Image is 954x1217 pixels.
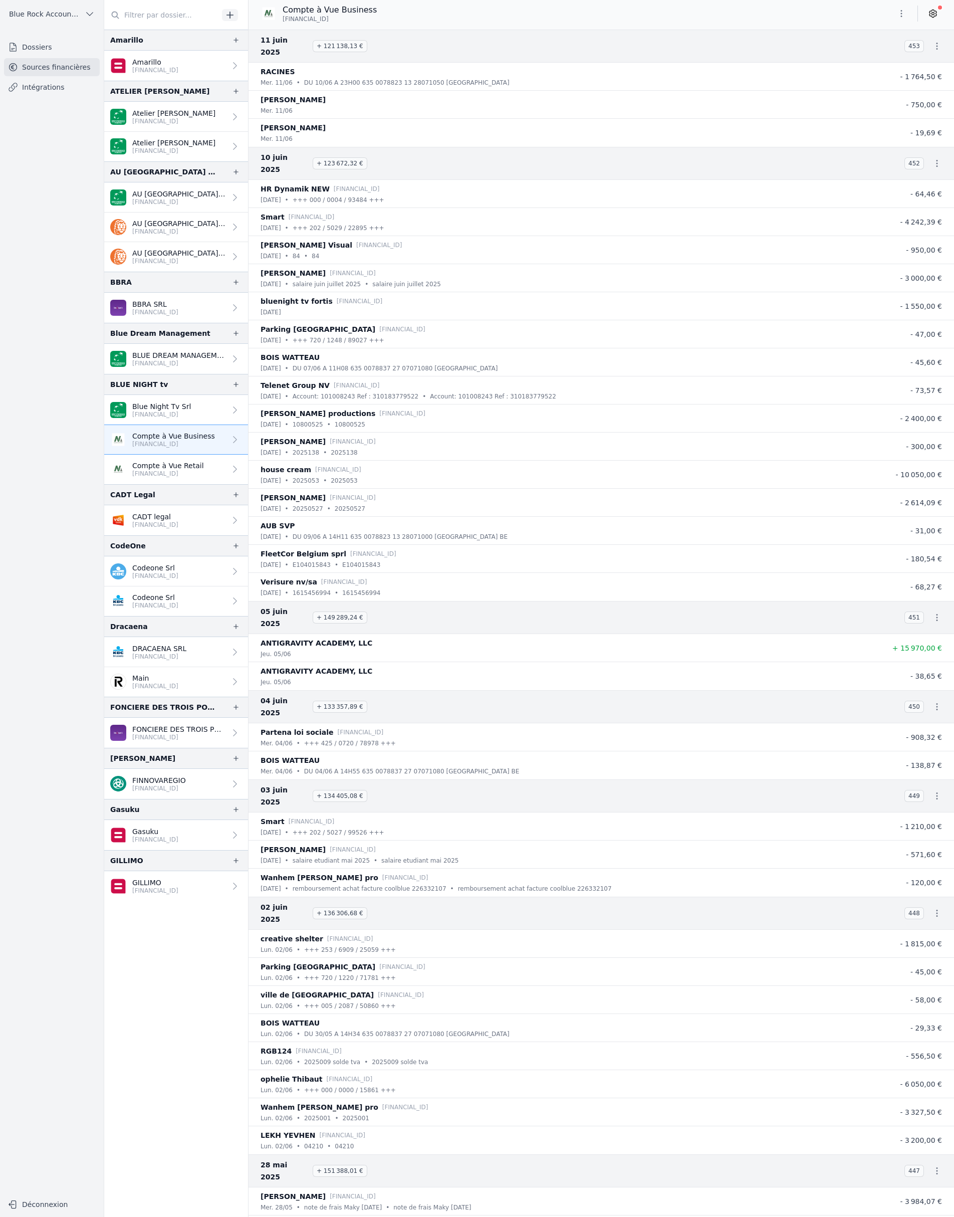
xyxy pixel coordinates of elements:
a: Atelier [PERSON_NAME] [FINANCIAL_ID] [104,132,248,161]
input: Filtrer par dossier... [104,6,218,24]
div: • [422,391,426,401]
p: Account: 101008243 Ref : 310183779522 [293,391,419,401]
p: remboursement achat facture coolblue 226332107 [458,884,612,894]
div: • [297,78,300,88]
p: ANTIGRAVITY ACADEMY, LLC [261,665,372,677]
p: [FINANCIAL_ID] [330,845,376,855]
div: • [285,884,289,894]
p: Blue Night Tv Srl [132,401,191,412]
p: [PERSON_NAME] [261,122,326,134]
p: jeu. 05/06 [261,649,291,659]
p: [FINANCIAL_ID] [338,727,384,737]
p: [FINANCIAL_ID] [289,212,335,222]
p: [FINANCIAL_ID] [132,257,226,265]
p: 84 [312,251,319,261]
p: [FINANCIAL_ID] [132,440,215,448]
p: [FINANCIAL_ID] [132,470,204,478]
p: BOIS WATTEAU [261,1017,320,1029]
p: [PERSON_NAME] [261,94,326,106]
a: AU [GEOGRAPHIC_DATA] SA [FINANCIAL_ID] [104,182,248,213]
p: 2025053 [293,476,319,486]
p: [DATE] [261,420,281,430]
p: [FINANCIAL_ID] [379,962,425,972]
p: ville de [GEOGRAPHIC_DATA] [261,989,374,1001]
p: CADT legal [132,512,178,522]
p: [FINANCIAL_ID] [334,380,380,390]
p: salaire juin juillet 2025 [293,279,361,289]
a: Dossiers [4,38,100,56]
p: [DATE] [261,588,281,598]
span: 450 [904,701,924,713]
p: [DATE] [261,307,281,317]
p: Atelier [PERSON_NAME] [132,108,215,118]
p: AU [GEOGRAPHIC_DATA] SA [132,219,226,229]
p: FleetCor Belgium sprl [261,548,346,560]
p: DRACAENA SRL [132,644,186,654]
p: Smart [261,816,285,828]
span: - 908,32 € [906,733,942,741]
p: [DATE] [261,532,281,542]
p: GILLIMO [132,878,178,888]
p: 10800525 [335,420,365,430]
p: 2025138 [331,448,357,458]
p: [DATE] [261,223,281,233]
p: Compte à Vue Business [132,431,215,441]
p: salaire juin juillet 2025 [372,279,441,289]
div: • [297,973,300,983]
p: [FINANCIAL_ID] [132,572,178,580]
img: KBC_BRUSSELS_KREDBEBB.png [110,644,126,660]
p: [FINANCIAL_ID] [379,324,425,334]
p: [DATE] [261,391,281,401]
p: [FINANCIAL_ID] [350,549,396,559]
p: FINNOVAREGIO [132,775,186,785]
p: DU 09/06 A 14H11 635 0078823 13 28071000 [GEOGRAPHIC_DATA] BE [293,532,508,542]
p: [DATE] [261,279,281,289]
div: • [297,738,300,748]
span: - 300,00 € [906,443,942,451]
img: BNP_BE_BUSINESS_GEBABEBB.png [110,109,126,125]
span: 03 juin 2025 [261,784,309,808]
p: 2025138 [293,448,319,458]
a: Codeone Srl [FINANCIAL_ID] [104,586,248,616]
span: - 1 815,00 € [900,940,942,948]
p: Compte à Vue Retail [132,461,204,471]
p: BOIS WATTEAU [261,754,320,766]
p: Account: 101008243 Ref : 310183779522 [430,391,556,401]
div: BBRA [110,276,132,288]
p: BLUE DREAM MANAGEMENT SRL [132,350,226,360]
p: [FINANCIAL_ID] [289,817,335,827]
span: 05 juin 2025 [261,605,309,630]
div: • [285,532,289,542]
p: mer. 11/06 [261,134,293,144]
p: [FINANCIAL_ID] [327,934,373,944]
a: AU [GEOGRAPHIC_DATA] SA [FINANCIAL_ID] [104,242,248,272]
img: kbc.png [110,563,126,579]
p: [FINANCIAL_ID] [356,240,402,250]
p: +++ 202 / 5029 / 22895 +++ [293,223,384,233]
span: - 29,33 € [910,1024,942,1032]
p: Smart [261,211,285,223]
p: Gasuku [132,827,178,837]
div: • [285,391,289,401]
p: mer. 04/06 [261,766,293,776]
a: Atelier [PERSON_NAME] [FINANCIAL_ID] [104,102,248,132]
img: revolut.png [110,674,126,690]
div: [PERSON_NAME] [110,752,175,764]
div: • [297,945,300,955]
a: AU [GEOGRAPHIC_DATA] SA [FINANCIAL_ID] [104,213,248,242]
div: • [304,251,308,261]
p: +++ 005 / 2087 / 50860 +++ [304,1001,396,1011]
p: E104015843 [342,560,380,570]
p: Wanhem [PERSON_NAME] pro [261,872,378,884]
p: [PERSON_NAME] [261,844,326,856]
a: CADT legal [FINANCIAL_ID] [104,505,248,535]
div: • [285,856,289,866]
p: [DATE] [261,560,281,570]
p: [FINANCIAL_ID] [132,887,178,895]
span: + 121 138,13 € [313,40,367,52]
p: [DATE] [261,504,281,514]
p: [FINANCIAL_ID] [337,296,383,306]
div: • [297,766,300,776]
span: - 38,65 € [910,672,942,680]
div: AU [GEOGRAPHIC_DATA] SA [110,166,216,178]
